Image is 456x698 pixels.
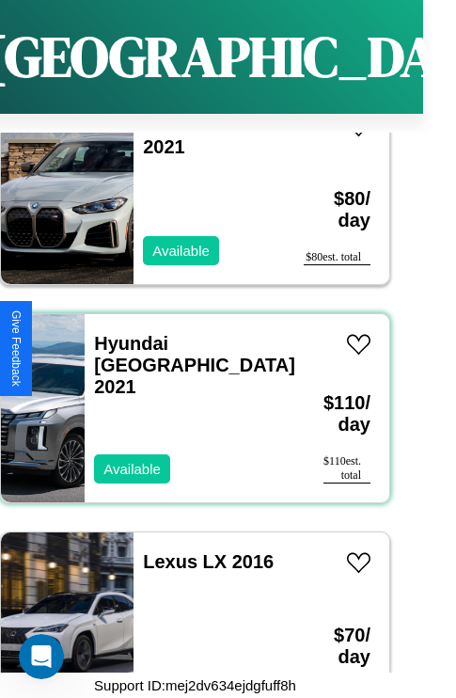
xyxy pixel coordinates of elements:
a: BMW R 1200 S 2021 [143,115,274,157]
p: Support ID: mej2dv634ejdgfuff8h [94,673,296,698]
a: Lexus LX 2016 [143,551,274,572]
div: $ 80 est. total [304,250,370,265]
h3: $ 80 / day [304,169,370,250]
div: Give Feedback [9,310,23,387]
h3: $ 70 / day [304,606,370,687]
div: $ 110 est. total [323,454,370,484]
p: Available [103,456,161,482]
h3: $ 110 / day [323,373,370,454]
a: Hyundai [GEOGRAPHIC_DATA] 2021 [94,333,295,397]
iframe: Intercom live chat [19,634,64,679]
p: Available [152,238,210,263]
